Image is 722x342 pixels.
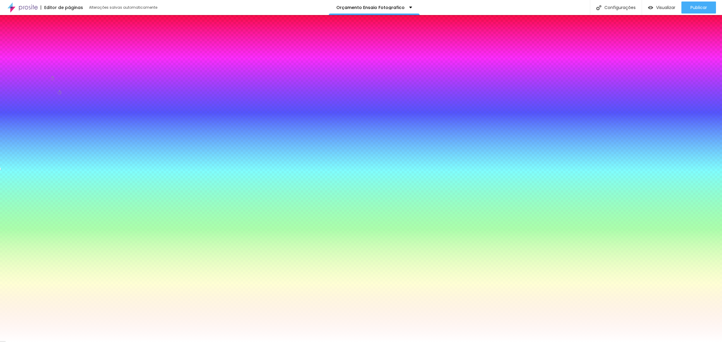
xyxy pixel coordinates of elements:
[41,5,83,10] div: Editor de páginas
[596,5,601,10] img: Icone
[336,5,405,10] p: Orçamento Ensaio Fotografico
[89,6,158,9] div: Alterações salvas automaticamente
[642,2,681,14] button: Visualizar
[648,5,653,10] img: view-1.svg
[690,5,707,10] span: Publicar
[656,5,675,10] span: Visualizar
[681,2,716,14] button: Publicar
